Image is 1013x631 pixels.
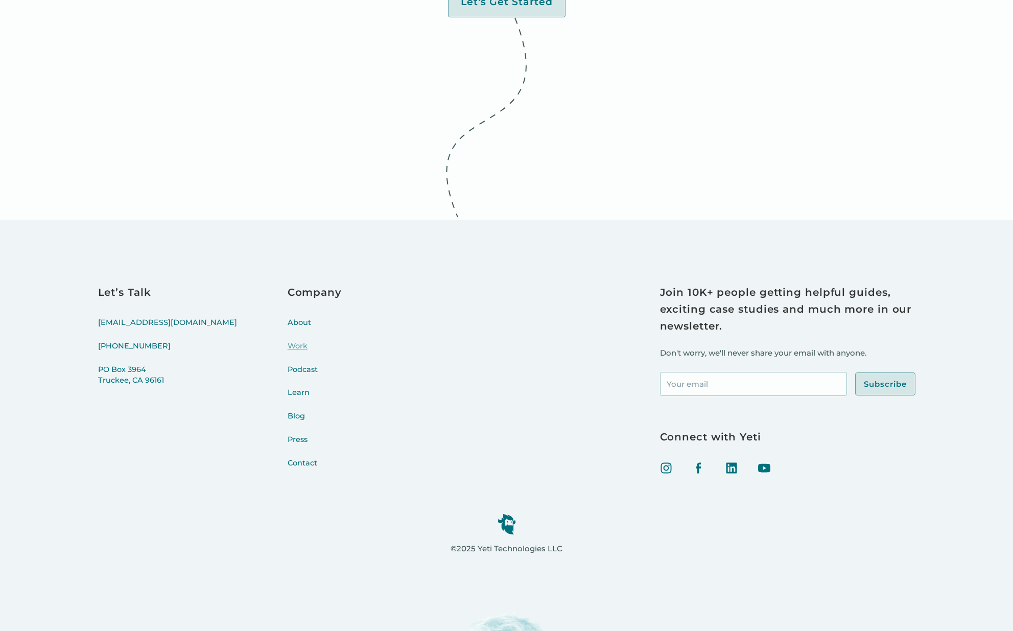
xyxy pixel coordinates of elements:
[660,347,915,360] p: Don't worry, we'll never share your email with anyone.
[758,462,770,474] img: Youtube icon
[288,411,342,434] a: Blog
[288,458,342,481] a: Contact
[693,462,705,474] img: facebook icon
[288,387,342,411] a: Learn
[451,543,562,555] p: ©2025 Yeti Technologies LLC
[288,434,342,458] a: Press
[660,372,847,396] input: Your email
[288,284,342,301] h3: Company
[98,317,237,341] a: [EMAIL_ADDRESS][DOMAIN_NAME]
[660,462,672,474] img: Instagram icon
[288,364,342,388] a: Podcast
[725,462,738,474] img: linked in icon
[98,364,237,399] a: PO Box 3964Truckee, CA 96161
[98,341,237,364] a: [PHONE_NUMBER]
[660,429,915,446] h3: Connect with Yeti
[855,372,915,396] input: Subscribe
[98,284,237,301] h3: Let’s Talk
[288,341,342,364] a: Work
[660,284,915,335] h3: Join 10K+ people getting helpful guides, exciting case studies and much more in our newsletter.
[288,317,342,341] a: About
[498,513,516,534] img: yeti logo icon
[660,372,915,396] form: Footer Newsletter Signup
